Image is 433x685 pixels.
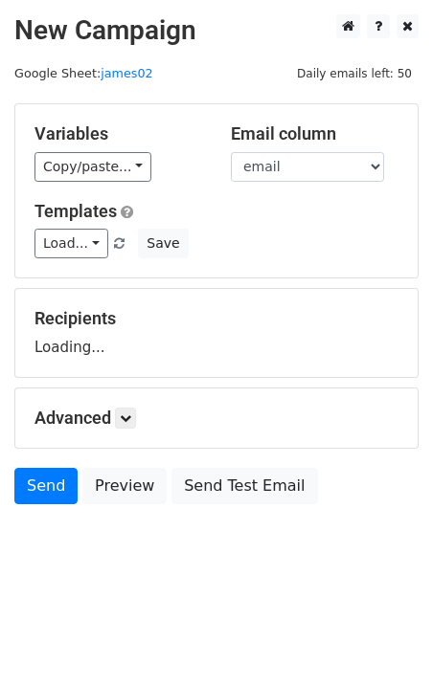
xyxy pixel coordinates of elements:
[14,14,419,47] h2: New Campaign
[34,308,399,358] div: Loading...
[231,123,399,144] h5: Email column
[34,229,108,258] a: Load...
[34,123,202,144] h5: Variables
[171,468,317,504] a: Send Test Email
[14,468,78,504] a: Send
[34,408,399,429] h5: Advanced
[34,308,399,329] h5: Recipients
[34,152,151,182] a: Copy/paste...
[34,201,117,221] a: Templates
[290,63,419,84] span: Daily emails left: 50
[82,468,167,504] a: Preview
[14,66,153,80] small: Google Sheet:
[138,229,188,258] button: Save
[290,66,419,80] a: Daily emails left: 50
[101,66,153,80] a: james02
